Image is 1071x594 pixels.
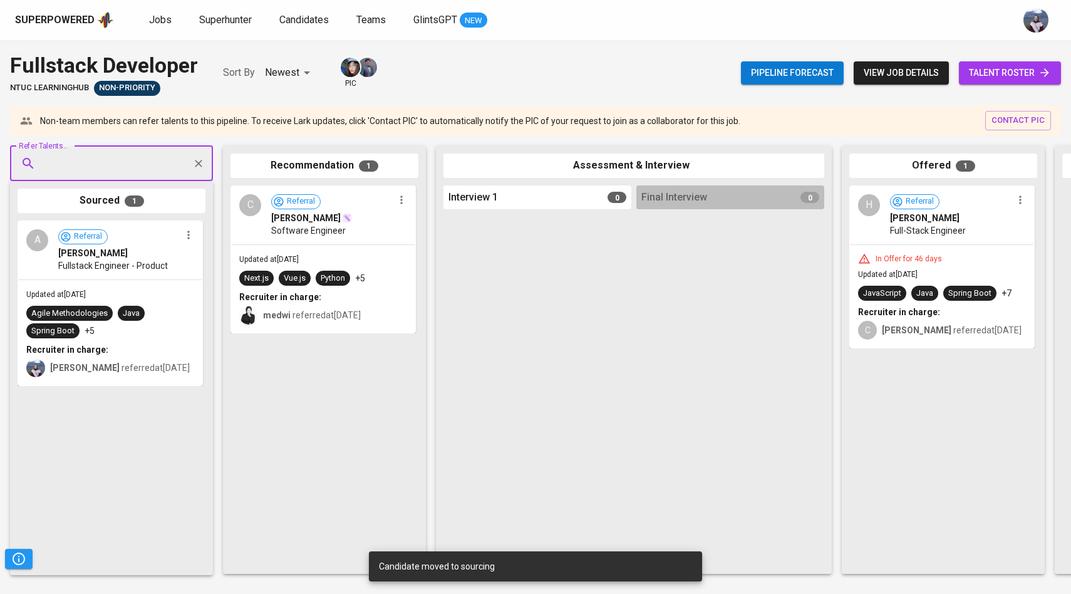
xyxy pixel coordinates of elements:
[239,306,258,325] img: medwi@glints.com
[263,310,291,320] b: medwi
[10,82,89,94] span: NTUC LearningHub
[94,81,160,96] div: Sufficient Talents in Pipeline
[916,288,933,300] div: Java
[223,65,255,80] p: Sort By
[355,272,365,284] p: +5
[858,270,918,279] span: Updated at [DATE]
[858,321,877,340] div: C
[991,113,1045,128] span: contact pic
[321,273,345,284] div: Python
[413,13,487,28] a: GlintsGPT NEW
[858,307,940,317] b: Recruiter in charge:
[356,14,386,26] span: Teams
[641,190,707,205] span: Final Interview
[871,254,947,264] div: In Offer for 46 days
[959,61,1061,85] a: talent roster
[890,224,966,237] span: Full-Stack Engineer
[1023,8,1048,33] img: christine.raharja@glints.com
[265,61,314,85] div: Newest
[239,194,261,216] div: C
[149,13,174,28] a: Jobs
[448,190,498,205] span: Interview 1
[956,160,975,172] span: 1
[199,14,252,26] span: Superhunter
[1001,287,1011,300] p: +7
[239,292,321,302] b: Recruiter in charge:
[751,65,834,81] span: Pipeline forecast
[50,363,120,373] b: [PERSON_NAME]
[94,82,160,94] span: Non-Priority
[800,192,819,203] span: 0
[26,345,108,355] b: Recruiter in charge:
[279,13,331,28] a: Candidates
[230,154,418,178] div: Recommendation
[85,325,95,337] p: +5
[882,325,951,335] b: [PERSON_NAME]
[271,212,341,224] span: [PERSON_NAME]
[10,50,198,81] div: Fullstack Developer
[97,11,114,29] img: app logo
[26,290,86,299] span: Updated at [DATE]
[882,325,1022,335] span: referred at [DATE]
[31,308,108,320] div: Agile Methodologies
[443,154,824,178] div: Assessment & Interview
[279,14,329,26] span: Candidates
[864,65,939,81] span: view job details
[206,162,209,165] button: Open
[854,61,949,85] button: view job details
[985,111,1051,130] button: contact pic
[460,14,487,27] span: NEW
[15,11,114,29] a: Superpoweredapp logo
[125,195,144,207] span: 1
[901,195,939,207] span: Referral
[5,549,33,569] button: Pipeline Triggers
[123,308,140,320] div: Java
[263,310,361,320] span: referred at [DATE]
[359,160,378,172] span: 1
[342,213,352,223] img: magic_wand.svg
[379,560,692,573] div: Candidate moved to sourcing
[948,288,991,300] div: Spring Boot
[149,14,172,26] span: Jobs
[58,247,128,259] span: [PERSON_NAME]
[284,273,306,284] div: Vue.js
[358,58,377,77] img: jhon@glints.com
[190,155,207,172] button: Clear
[40,115,740,127] p: Non-team members can refer talents to this pipeline. To receive Lark updates, click 'Contact PIC'...
[18,189,205,213] div: Sourced
[69,231,107,242] span: Referral
[858,194,880,216] div: H
[26,229,48,251] div: A
[31,325,75,337] div: Spring Boot
[282,195,320,207] span: Referral
[239,255,299,264] span: Updated at [DATE]
[271,224,346,237] span: Software Engineer
[50,363,190,373] span: referred at [DATE]
[199,13,254,28] a: Superhunter
[265,65,299,80] p: Newest
[58,259,168,272] span: Fullstack Engineer - Product
[849,154,1037,178] div: Offered
[341,58,360,77] img: diazagista@glints.com
[356,13,388,28] a: Teams
[890,212,960,224] span: [PERSON_NAME]
[26,358,45,377] img: christine.raharja@glints.com
[339,56,361,89] div: pic
[15,13,95,28] div: Superpowered
[413,14,457,26] span: GlintsGPT
[969,65,1051,81] span: talent roster
[741,61,844,85] button: Pipeline forecast
[863,288,901,300] div: JavaScript
[608,192,626,203] span: 0
[244,273,269,284] div: Next.js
